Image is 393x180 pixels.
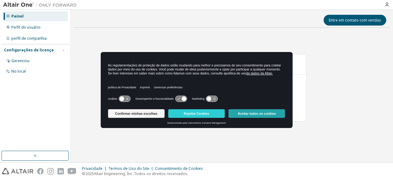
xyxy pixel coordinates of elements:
font: Entre em contato com vendas [329,18,381,23]
font: Perfil do usuário [11,25,41,30]
font: Consentimento de Cookies [155,166,203,171]
font: Altair Engineering, Inc. Todos os direitos reservados. [94,171,188,176]
img: youtube.svg [68,168,76,174]
img: instagram.svg [47,168,54,174]
font: Painel [11,14,24,19]
font: Privacidade [82,166,103,171]
button: Entre em contato com vendas [324,15,386,26]
font: Configurações de licença [4,47,54,53]
font: Gerenciou [11,58,29,63]
font: No local [11,69,26,74]
img: Altair Um [3,2,80,8]
img: linkedin.svg [57,168,64,174]
font: Termos de Uso do Site [108,166,149,171]
font: © [82,171,85,176]
font: perfil de companhia [11,36,47,41]
img: facebook.svg [37,168,44,174]
font: 2025 [85,171,94,176]
img: altair_logo.svg [2,168,33,174]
